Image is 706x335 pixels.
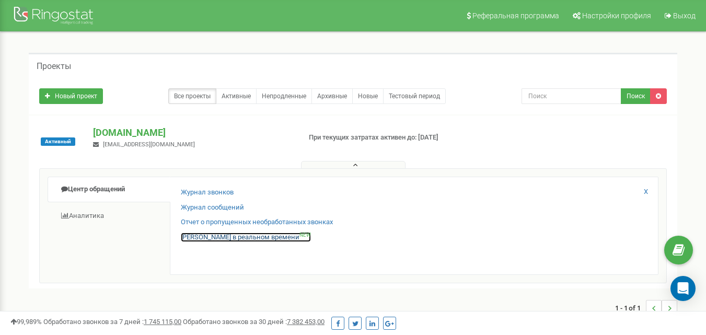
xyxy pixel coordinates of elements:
[181,233,311,242] a: [PERSON_NAME] в реальном времениNEW
[522,88,621,104] input: Поиск
[37,62,71,71] h5: Проекты
[582,11,651,20] span: Настройки профиля
[670,276,696,301] div: Open Intercom Messenger
[216,88,257,104] a: Активные
[287,318,325,326] u: 7 382 453,00
[673,11,696,20] span: Выход
[472,11,559,20] span: Реферальная программа
[256,88,312,104] a: Непродленные
[43,318,181,326] span: Обработано звонков за 7 дней :
[93,126,292,140] p: [DOMAIN_NAME]
[644,187,648,197] a: X
[352,88,384,104] a: Новые
[181,188,234,198] a: Журнал звонков
[181,203,244,213] a: Журнал сообщений
[621,88,651,104] button: Поиск
[181,217,333,227] a: Отчет о пропущенных необработанных звонках
[48,203,170,229] a: Аналитика
[309,133,454,143] p: При текущих затратах активен до: [DATE]
[299,232,311,238] sup: NEW
[39,88,103,104] a: Новый проект
[168,88,216,104] a: Все проекты
[144,318,181,326] u: 1 745 115,00
[615,290,677,326] nav: ...
[41,137,75,146] span: Активный
[48,177,170,202] a: Центр обращений
[311,88,353,104] a: Архивные
[383,88,446,104] a: Тестовый период
[183,318,325,326] span: Обработано звонков за 30 дней :
[103,141,195,148] span: [EMAIL_ADDRESS][DOMAIN_NAME]
[615,300,646,316] span: 1 - 1 of 1
[10,318,42,326] span: 99,989%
